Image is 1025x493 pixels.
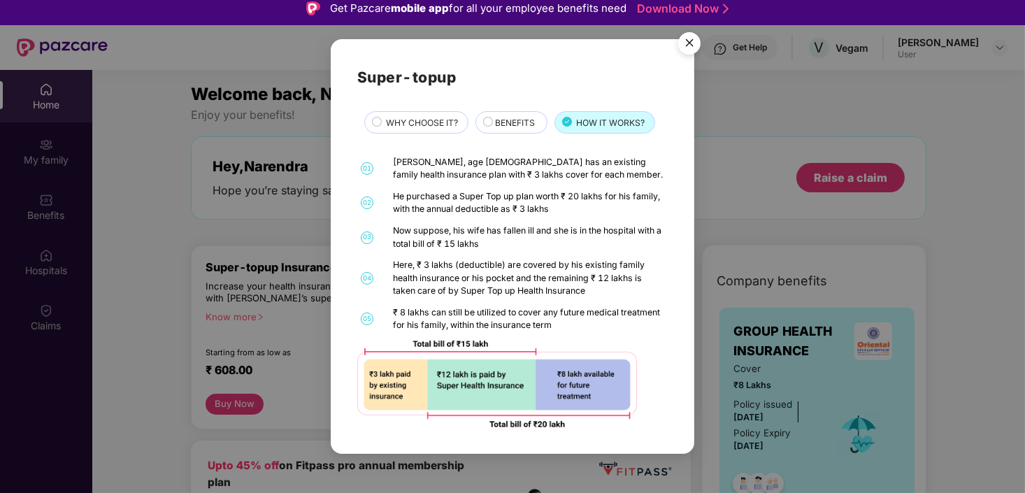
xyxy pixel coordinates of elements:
img: Stroke [723,1,729,16]
img: 92ad5f425632aafc39dd5e75337fe900.png [357,341,637,427]
span: 01 [361,162,373,175]
a: Download Now [637,1,724,16]
span: WHY CHOOSE IT? [387,116,459,129]
strong: mobile app [391,1,449,15]
div: Now suppose, his wife has fallen ill and she is in the hospital with a total bill of ₹ 15 lakhs [393,224,665,250]
span: BENEFITS [495,116,535,129]
span: 02 [361,197,373,209]
span: 03 [361,231,373,244]
div: [PERSON_NAME], age [DEMOGRAPHIC_DATA] has an existing family health insurance plan with ₹ 3 lakhs... [393,156,665,182]
span: 04 [361,272,373,285]
div: He purchased a Super Top up plan worth ₹ 20 lakhs for his family, with the annual deductible as ₹... [393,190,665,216]
span: HOW IT WORKS? [576,116,645,129]
button: Close [670,26,708,64]
div: Here, ₹ 3 lakhs (deductible) are covered by his existing family health insurance or his pocket an... [393,259,665,298]
img: Logo [306,1,320,15]
img: svg+xml;base64,PHN2ZyB4bWxucz0iaHR0cDovL3d3dy53My5vcmcvMjAwMC9zdmciIHdpZHRoPSI1NiIgaGVpZ2h0PSI1Ni... [670,26,709,65]
h2: Super-topup [357,66,668,89]
span: 05 [361,313,373,325]
div: ₹ 8 lakhs can still be utilized to cover any future medical treatment for his family, within the ... [393,306,665,332]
